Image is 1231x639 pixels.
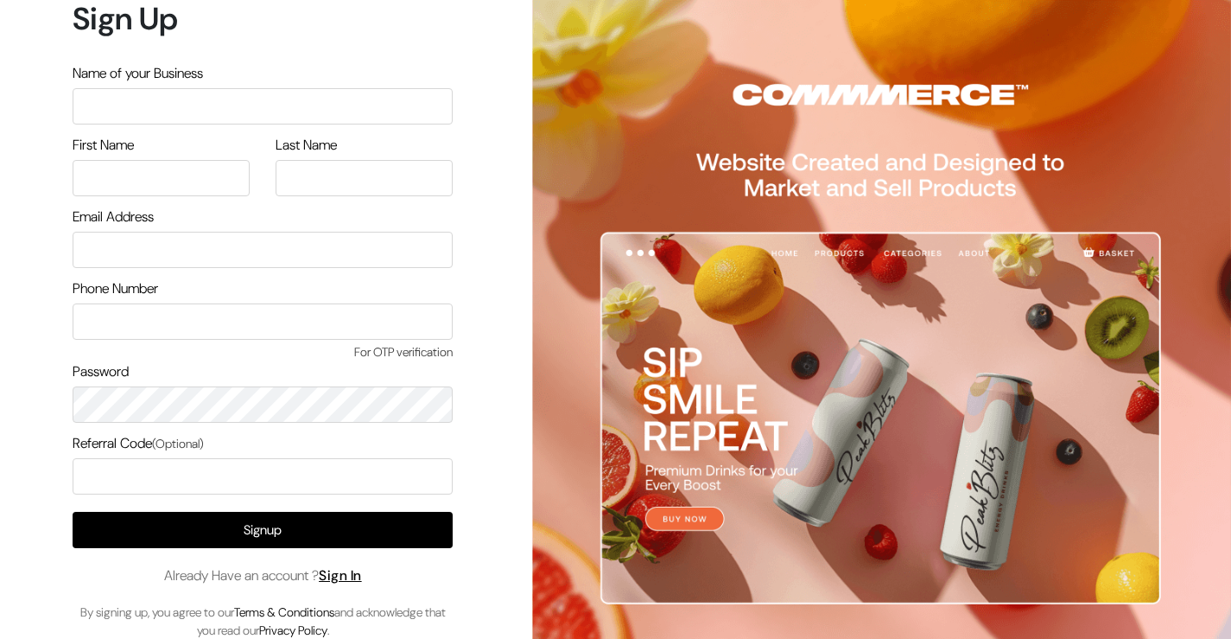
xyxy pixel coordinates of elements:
[152,436,204,451] span: (Optional)
[73,207,154,227] label: Email Address
[73,361,129,382] label: Password
[73,278,158,299] label: Phone Number
[319,566,362,585] a: Sign In
[164,566,362,586] span: Already Have an account ?
[276,135,337,156] label: Last Name
[73,433,204,454] label: Referral Code
[259,623,327,638] a: Privacy Policy
[234,604,334,620] a: Terms & Conditions
[73,63,203,84] label: Name of your Business
[73,343,453,361] span: For OTP verification
[73,512,453,548] button: Signup
[73,135,134,156] label: First Name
